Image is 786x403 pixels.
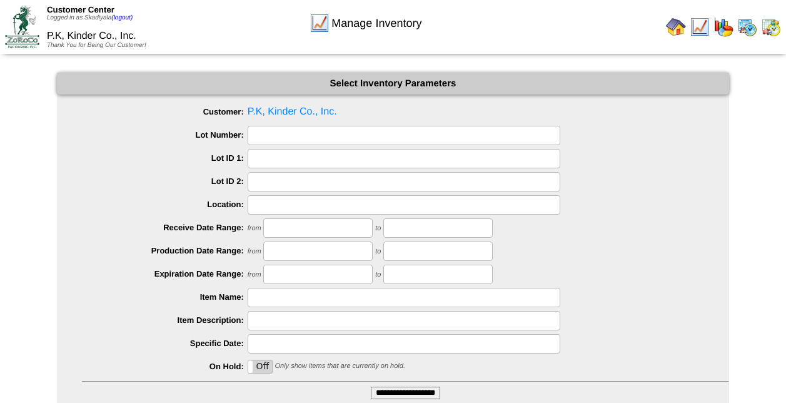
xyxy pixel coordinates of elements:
label: Receive Date Range: [82,223,248,232]
label: Lot ID 2: [82,176,248,186]
label: Production Date Range: [82,246,248,255]
label: Lot ID 1: [82,153,248,163]
img: home.gif [666,17,686,37]
label: On Hold: [82,362,248,371]
span: P.K, Kinder Co., Inc. [82,103,729,121]
label: Off [248,360,272,373]
div: Select Inventory Parameters [57,73,729,94]
span: from [248,248,261,255]
img: ZoRoCo_Logo(Green%26Foil)%20jpg.webp [5,6,39,48]
span: Customer Center [47,5,114,14]
span: Manage Inventory [331,17,421,30]
label: Item Description: [82,315,248,325]
label: Customer: [82,107,248,116]
label: Specific Date: [82,339,248,348]
span: from [248,271,261,278]
img: calendarinout.gif [761,17,781,37]
span: P.K, Kinder Co., Inc. [47,31,136,41]
span: Thank You for Being Our Customer! [47,42,146,49]
label: Lot Number: [82,130,248,140]
img: line_graph.gif [310,13,330,33]
label: Location: [82,200,248,209]
span: to [375,271,381,278]
span: Only show items that are currently on hold. [275,362,405,370]
label: Item Name: [82,292,248,302]
span: to [375,225,381,232]
span: to [375,248,381,255]
span: from [248,225,261,232]
label: Expiration Date Range: [82,269,248,278]
span: Logged in as Skadiyala [47,14,133,21]
div: OnOff [248,360,273,374]
img: line_graph.gif [690,17,710,37]
img: calendarprod.gif [737,17,757,37]
a: (logout) [111,14,133,21]
img: graph.gif [713,17,733,37]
